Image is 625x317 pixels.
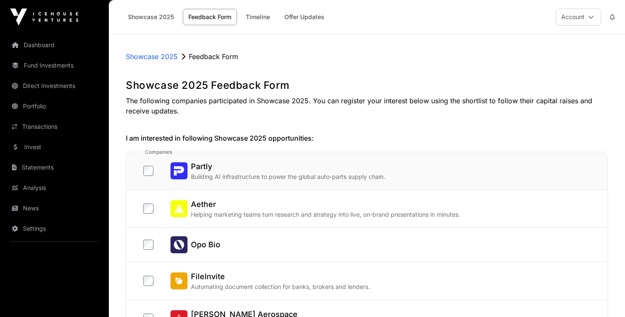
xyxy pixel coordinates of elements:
input: FileInviteFileInviteAutomating document collection for banks, brokers and lenders. [143,276,153,286]
iframe: Chat Widget [582,276,625,317]
a: Offer Updates [279,9,330,25]
a: Showcase 2025 [122,9,179,25]
a: Dashboard [7,36,102,54]
h2: Partly [191,161,385,173]
a: Showcase 2025 [126,51,178,62]
h1: Showcase 2025 Feedback Form [126,79,608,92]
p: Automating document collection for banks, brokers and lenders. [191,283,370,291]
button: Account [556,8,601,25]
a: Portfolio [7,97,102,116]
h2: I am interested in following Showcase 2025 opportunities: [126,133,608,143]
h2: Opo Bio [191,239,220,251]
span: companies [143,149,174,156]
p: Helping marketing teams turn research and strategy into live, on-brand presentations in minutes. [191,210,460,219]
h2: FileInvite [191,271,370,283]
a: Feedback Form [183,9,237,25]
h2: Aether [191,198,460,210]
a: Statements [7,158,102,177]
a: Timeline [240,9,276,25]
a: News [7,199,102,218]
img: Icehouse Ventures Logo [10,8,78,25]
img: Partly [170,162,187,179]
input: AetherAetherHelping marketing teams turn research and strategy into live, on-brand presentations ... [143,204,153,214]
img: Aether [170,200,187,217]
a: Fund Investments [7,56,102,75]
a: Invest [7,138,102,156]
p: The following companies participated in Showcase 2025. You can register your interest below using... [126,96,608,116]
p: Building AI infrastructure to power the global auto-parts supply chain. [191,173,385,181]
input: PartlyPartlyBuilding AI infrastructure to power the global auto-parts supply chain. [143,166,153,176]
img: Opo Bio [170,236,187,253]
a: Settings [7,219,102,238]
input: Opo BioOpo Bio [143,240,153,250]
a: Analysis [7,178,102,197]
p: Feedback Form [189,51,238,62]
a: Direct Investments [7,76,102,95]
img: FileInvite [170,272,187,289]
a: Transactions [7,117,102,136]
